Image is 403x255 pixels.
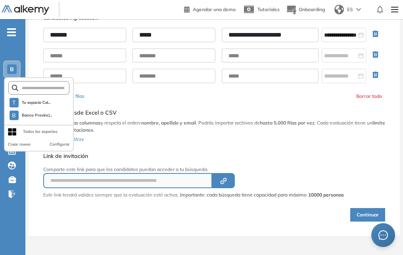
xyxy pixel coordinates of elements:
[286,1,325,18] button: Onboarding
[334,5,344,14] img: world
[43,191,178,199] p: Este link tendrá validez siempre que la evaluación esté activa.
[43,166,344,173] p: Comparte este link para que los candidatos puedan acceder a tu búsqueda.
[180,191,344,199] span: Importante: cada búsqueda tiene capacidad para máximo
[23,128,58,135] div: Todos los espacios
[299,6,325,12] span: Onboarding
[22,112,52,119] span: Banco Provinci...
[260,120,315,126] b: hasta 5.000 filas por vez
[7,31,16,33] i: -
[43,109,385,116] h5: Importar desde Excel o CSV
[257,6,280,12] span: Tutoriales
[308,192,344,198] strong: 10000 personas
[350,208,385,222] button: Continuar
[8,141,31,148] button: Crear nuevo
[43,119,385,134] p: y respeta el orden: . Podrás importar archivos de . Cada evaluación tiene un .
[12,99,15,106] span: T
[356,93,382,100] button: Borrar todo
[184,4,236,14] a: Agendar una demo
[2,5,49,15] img: Logo
[10,66,14,72] span: B
[50,141,70,148] button: Configurar
[193,6,236,12] span: Agendar una demo
[388,2,401,18] img: Menu
[141,120,196,126] b: nombre, apellido y email
[43,153,344,160] h5: Link de invitación
[356,8,361,11] img: arrow
[378,230,388,240] span: message
[347,6,353,13] span: ES
[12,112,16,119] span: B
[22,99,51,106] span: Tu espacio Cel...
